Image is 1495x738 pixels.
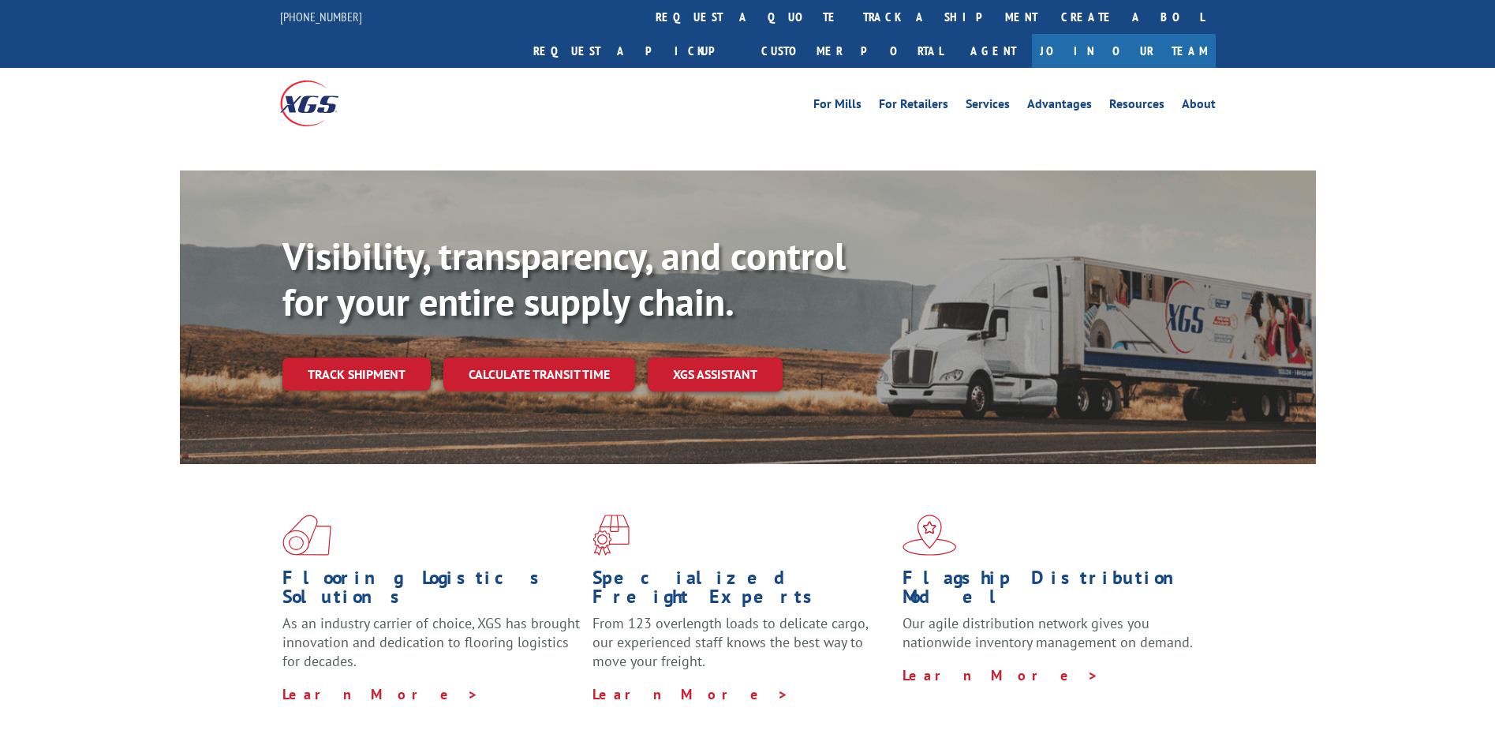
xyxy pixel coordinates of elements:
[282,614,580,670] span: As an industry carrier of choice, XGS has brought innovation and dedication to flooring logistics...
[648,358,783,391] a: XGS ASSISTANT
[282,685,479,703] a: Learn More >
[1027,98,1092,115] a: Advantages
[813,98,861,115] a: For Mills
[592,685,789,703] a: Learn More >
[879,98,948,115] a: For Retailers
[592,614,891,684] p: From 123 overlength loads to delicate cargo, our experienced staff knows the best way to move you...
[282,358,431,391] a: Track shipment
[966,98,1010,115] a: Services
[749,34,955,68] a: Customer Portal
[443,358,635,391] a: Calculate transit time
[1032,34,1216,68] a: Join Our Team
[955,34,1032,68] a: Agent
[903,568,1201,614] h1: Flagship Distribution Model
[282,515,331,556] img: xgs-icon-total-supply-chain-intelligence-red
[282,231,846,326] b: Visibility, transparency, and control for your entire supply chain.
[903,666,1099,684] a: Learn More >
[1109,98,1164,115] a: Resources
[282,568,581,614] h1: Flooring Logistics Solutions
[903,614,1193,651] span: Our agile distribution network gives you nationwide inventory management on demand.
[592,515,630,556] img: xgs-icon-focused-on-flooring-red
[1182,98,1216,115] a: About
[521,34,749,68] a: Request a pickup
[903,515,957,556] img: xgs-icon-flagship-distribution-model-red
[280,9,362,24] a: [PHONE_NUMBER]
[592,568,891,614] h1: Specialized Freight Experts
